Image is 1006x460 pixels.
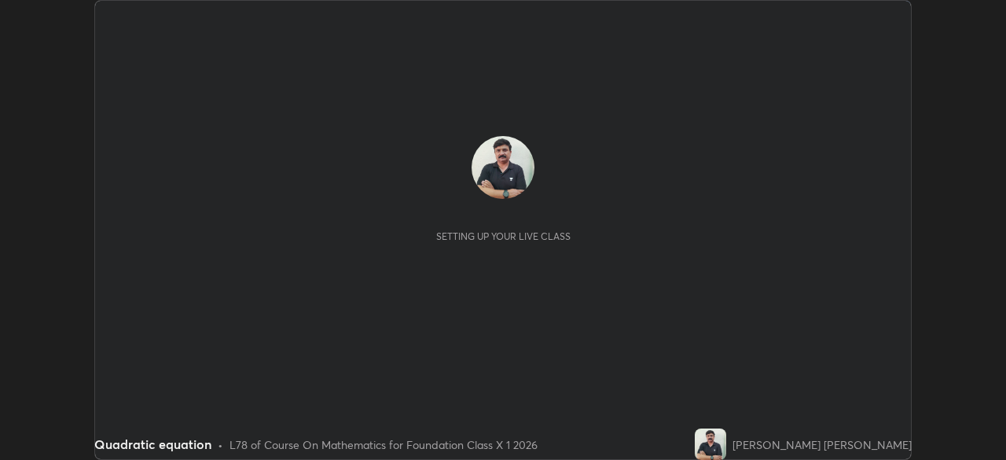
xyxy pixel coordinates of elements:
img: 3f6f0e4d6c5b4ce592106cb56bccfedf.jpg [472,136,534,199]
div: Setting up your live class [436,230,571,242]
div: L78 of Course On Mathematics for Foundation Class X 1 2026 [229,436,538,453]
img: 3f6f0e4d6c5b4ce592106cb56bccfedf.jpg [695,429,726,460]
div: • [218,436,223,453]
div: [PERSON_NAME] [PERSON_NAME] [732,436,912,453]
div: Quadratic equation [94,435,211,454]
